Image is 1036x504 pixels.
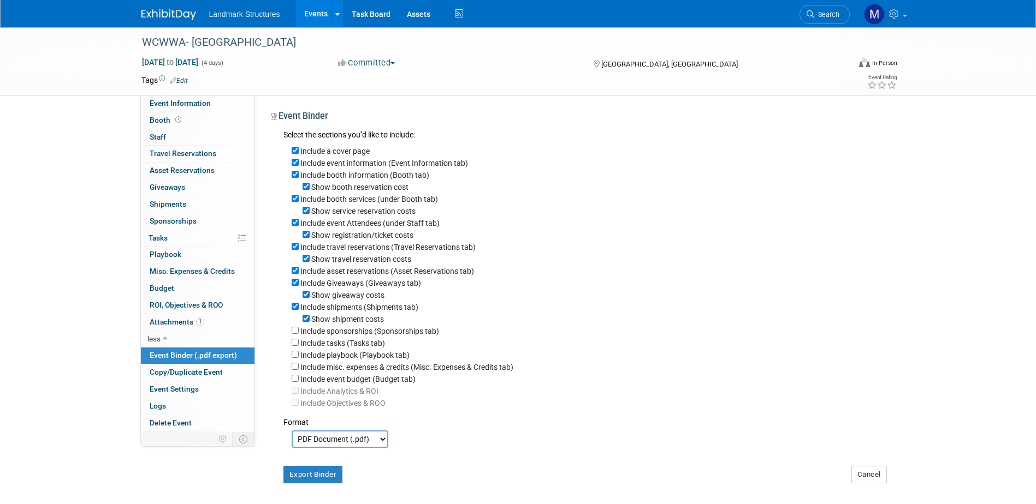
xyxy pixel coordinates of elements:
img: Maryann Tijerina [864,4,885,25]
span: Attachments [150,317,204,326]
label: Include Giveaways (Giveaways tab) [300,279,421,287]
span: Copy/Duplicate Event [150,368,223,376]
input: Your ExhibitDay workspace does not have access to Analytics and ROI. [292,399,299,406]
label: Include playbook (Playbook tab) [300,351,410,359]
a: Booth [141,112,254,129]
span: Event Information [150,99,211,107]
a: Playbook [141,247,254,263]
label: Show registration/ticket costs [311,231,413,239]
a: ROI, Objectives & ROO [141,297,254,314]
span: to [165,58,175,67]
span: Landmark Structures [209,10,280,19]
a: Attachments1 [141,314,254,331]
div: WCWWA- [GEOGRAPHIC_DATA] [138,33,833,52]
label: Show booth reservation cost [311,183,409,191]
a: Misc. Expenses & Credits [141,263,254,280]
label: Include event budget (Budget tab) [300,375,416,383]
span: Giveaways [150,183,185,191]
div: Event Binder [271,110,887,126]
span: Travel Reservations [150,149,216,158]
a: Event Information [141,95,254,112]
button: Cancel [851,466,887,483]
a: Edit [170,77,188,85]
span: Event Settings [150,385,199,393]
label: Include a cover page [300,147,370,155]
span: Search [814,10,839,19]
label: Include tasks (Tasks tab) [300,339,385,347]
input: Your ExhibitDay workspace does not have access to Analytics and ROI. [292,387,299,394]
label: Include event information (Event Information tab) [300,159,468,167]
span: (4 days) [200,59,223,67]
span: Tasks [149,233,168,242]
a: Copy/Duplicate Event [141,364,254,381]
label: Show travel reservation costs [311,255,411,263]
label: Show giveaway costs [311,291,384,299]
a: Giveaways [141,179,254,196]
span: Misc. Expenses & Credits [150,267,235,275]
span: Budget [150,284,174,292]
span: Staff [150,133,166,141]
label: Include asset reservations (Asset Reservations tab) [300,267,474,275]
label: Include event Attendees (under Staff tab) [300,219,440,227]
label: Include booth services (under Booth tab) [300,195,438,203]
span: [GEOGRAPHIC_DATA], [GEOGRAPHIC_DATA] [601,60,738,68]
span: Sponsorships [150,217,197,225]
a: Shipments [141,196,254,213]
span: Asset Reservations [150,166,215,175]
a: Logs [141,398,254,415]
span: less [147,334,161,343]
td: Tags [141,75,188,86]
div: Event Format [785,57,898,73]
a: Delete Event [141,415,254,431]
img: ExhibitDay [141,9,196,20]
a: Sponsorships [141,213,254,230]
div: Event Rating [867,75,897,80]
span: Logs [150,401,166,410]
label: Include booth information (Booth tab) [300,171,429,179]
span: Booth not reserved yet [173,116,183,124]
label: Include sponsorships (Sponsorships tab) [300,327,439,335]
span: ROI, Objectives & ROO [150,301,223,309]
div: In-Person [872,59,897,67]
a: Staff [141,129,254,146]
a: Budget [141,280,254,297]
td: Personalize Event Tab Strip [214,432,233,446]
a: Tasks [141,230,254,247]
button: Export Binder [283,466,343,483]
label: Show shipment costs [311,315,384,323]
span: Event Binder (.pdf export) [150,351,237,359]
a: Asset Reservations [141,163,254,179]
a: Travel Reservations [141,146,254,162]
label: Your ExhibitDay workspace does not have access to Analytics and ROI. [300,387,378,395]
button: Committed [334,57,399,69]
label: Include shipments (Shipments tab) [300,303,418,311]
span: 1 [196,317,204,326]
img: Format-Inperson.png [859,58,870,67]
td: Toggle Event Tabs [232,432,254,446]
span: Playbook [150,250,181,259]
label: Show service reservation costs [311,207,416,215]
label: Include misc. expenses & credits (Misc. Expenses & Credits tab) [300,363,513,371]
a: Search [800,5,850,24]
label: Include travel reservations (Travel Reservations tab) [300,243,476,251]
a: Event Binder (.pdf export) [141,347,254,364]
a: Event Settings [141,381,254,398]
div: Format [283,409,887,428]
label: Your ExhibitDay workspace does not have access to Analytics and ROI. [300,399,386,407]
span: [DATE] [DATE] [141,57,199,67]
div: Select the sections you''d like to include: [283,129,887,142]
span: Booth [150,116,183,124]
span: Delete Event [150,418,192,427]
a: less [141,331,254,347]
span: Shipments [150,200,186,208]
